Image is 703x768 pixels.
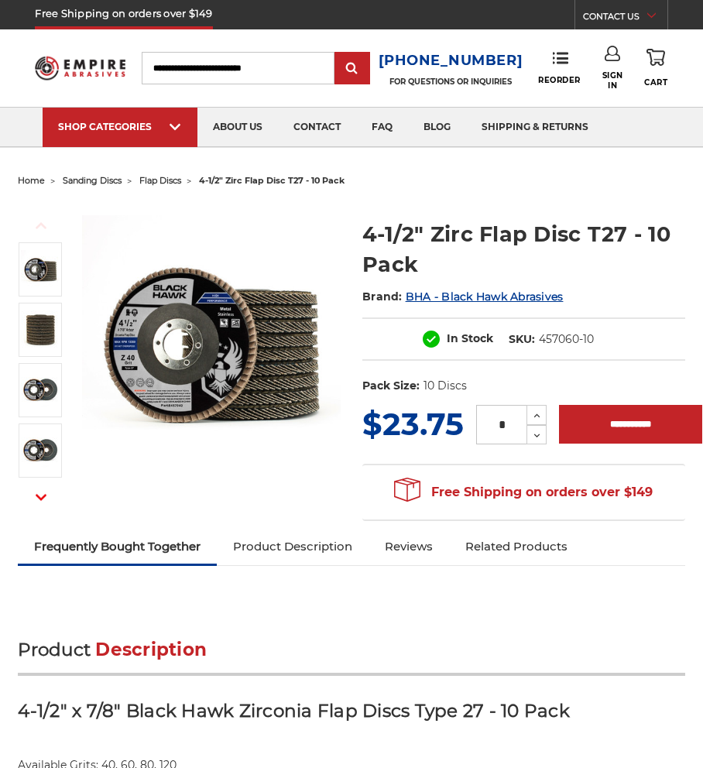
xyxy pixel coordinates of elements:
a: blog [408,108,466,147]
input: Submit [337,53,368,84]
p: FOR QUESTIONS OR INQUIRIES [379,77,523,87]
span: 4-1/2" zirc flap disc t27 - 10 pack [199,175,345,186]
a: faq [356,108,408,147]
img: 40 grit flap disc [21,371,60,410]
a: Frequently Bought Together [18,530,217,564]
span: $23.75 [362,405,464,443]
img: 10 pack of 4.5" Black Hawk Flap Discs [21,310,60,349]
dd: 457060-10 [539,331,594,348]
img: 60 grit flap disc [21,431,60,470]
dt: Pack Size: [362,378,420,394]
img: Black Hawk 4-1/2" x 7/8" Flap Disc Type 27 - 10 Pack [21,250,60,289]
span: Description [95,639,207,660]
button: Previous [22,209,60,242]
a: home [18,175,45,186]
img: Empire Abrasives [35,50,125,86]
a: contact [278,108,356,147]
a: sanding discs [63,175,122,186]
div: SHOP CATEGORIES [58,121,182,132]
a: Cart [644,46,667,90]
a: Product Description [217,530,369,564]
a: flap discs [139,175,181,186]
span: Reorder [538,75,581,85]
span: Product [18,639,91,660]
dt: SKU: [509,331,535,348]
img: Black Hawk 4-1/2" x 7/8" Flap Disc Type 27 - 10 Pack [82,215,341,474]
button: Next [22,481,60,514]
h3: 4-1/2" x 7/8" Black Hawk Zirconia Flap Discs Type 27 - 10 Pack [18,699,684,734]
a: about us [197,108,278,147]
dd: 10 Discs [424,378,467,394]
a: [PHONE_NUMBER] [379,50,523,72]
a: Related Products [449,530,584,564]
a: CONTACT US [583,8,667,29]
span: In Stock [447,331,493,345]
a: shipping & returns [466,108,604,147]
a: BHA - Black Hawk Abrasives [406,290,564,303]
span: Brand: [362,290,403,303]
span: Free Shipping on orders over $149 [394,477,653,508]
h1: 4-1/2" Zirc Flap Disc T27 - 10 Pack [362,219,685,279]
span: Sign In [602,70,624,91]
a: Reorder [538,51,581,84]
a: Reviews [369,530,449,564]
span: Cart [644,77,667,87]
